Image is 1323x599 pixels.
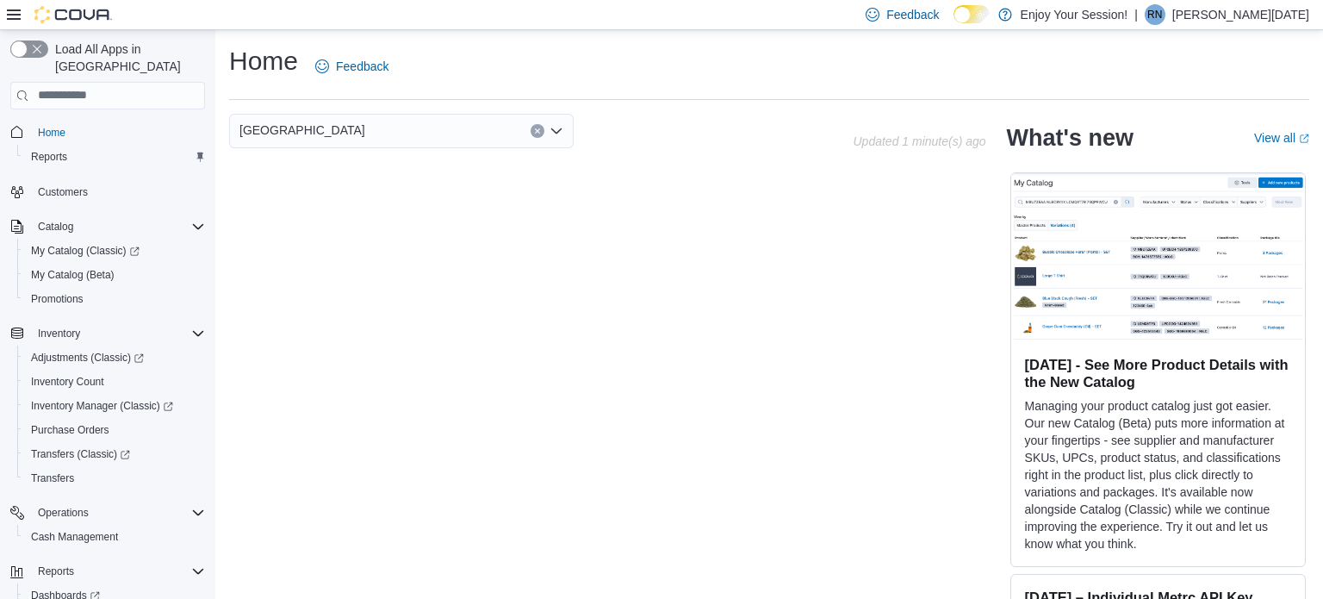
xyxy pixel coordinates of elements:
[1145,4,1165,25] div: Renee Noel
[953,5,990,23] input: Dark Mode
[17,145,212,169] button: Reports
[24,396,180,416] a: Inventory Manager (Classic)
[3,501,212,525] button: Operations
[239,120,365,140] span: [GEOGRAPHIC_DATA]
[3,321,212,346] button: Inventory
[31,181,205,203] span: Customers
[31,244,140,258] span: My Catalog (Classic)
[531,124,544,138] button: Clear input
[24,396,205,416] span: Inventory Manager (Classic)
[17,263,212,287] button: My Catalog (Beta)
[24,265,205,285] span: My Catalog (Beta)
[48,41,205,75] span: Load All Apps in [GEOGRAPHIC_DATA]
[31,530,118,544] span: Cash Management
[24,240,205,261] span: My Catalog (Classic)
[31,423,109,437] span: Purchase Orders
[24,371,111,392] a: Inventory Count
[31,447,130,461] span: Transfers (Classic)
[31,182,95,203] a: Customers
[24,347,151,368] a: Adjustments (Classic)
[31,323,87,344] button: Inventory
[17,466,212,490] button: Transfers
[17,525,212,549] button: Cash Management
[853,134,985,148] p: Updated 1 minute(s) ago
[24,420,116,440] a: Purchase Orders
[24,371,205,392] span: Inventory Count
[17,287,212,311] button: Promotions
[24,444,205,465] span: Transfers (Classic)
[3,215,212,239] button: Catalog
[1007,124,1134,152] h2: What's new
[31,150,67,164] span: Reports
[24,527,205,547] span: Cash Management
[24,347,205,368] span: Adjustments (Classic)
[550,124,563,138] button: Open list of options
[31,323,205,344] span: Inventory
[31,351,144,365] span: Adjustments (Classic)
[1299,134,1309,144] svg: External link
[31,268,115,282] span: My Catalog (Beta)
[1021,4,1128,25] p: Enjoy Your Session!
[38,565,74,578] span: Reports
[1025,397,1291,552] p: Managing your product catalog just got easier. Our new Catalog (Beta) puts more information at yo...
[31,292,84,306] span: Promotions
[38,506,89,520] span: Operations
[24,444,137,465] a: Transfers (Classic)
[31,375,104,389] span: Inventory Count
[31,216,205,237] span: Catalog
[24,265,121,285] a: My Catalog (Beta)
[17,239,212,263] a: My Catalog (Classic)
[24,468,205,489] span: Transfers
[3,120,212,145] button: Home
[31,561,205,582] span: Reports
[1134,4,1138,25] p: |
[31,399,173,413] span: Inventory Manager (Classic)
[38,220,73,234] span: Catalog
[1254,131,1309,145] a: View allExternal link
[31,216,80,237] button: Catalog
[24,289,90,309] a: Promotions
[17,418,212,442] button: Purchase Orders
[38,327,80,340] span: Inventory
[17,442,212,466] a: Transfers (Classic)
[24,289,205,309] span: Promotions
[1147,4,1162,25] span: RN
[336,58,388,75] span: Feedback
[38,126,65,140] span: Home
[3,559,212,583] button: Reports
[886,6,939,23] span: Feedback
[1172,4,1309,25] p: [PERSON_NAME][DATE]
[24,147,74,167] a: Reports
[17,346,212,370] a: Adjustments (Classic)
[31,122,205,143] span: Home
[1025,356,1291,390] h3: [DATE] - See More Product Details with the New Catalog
[24,240,146,261] a: My Catalog (Classic)
[24,527,125,547] a: Cash Management
[308,49,395,84] a: Feedback
[24,420,205,440] span: Purchase Orders
[17,394,212,418] a: Inventory Manager (Classic)
[31,471,74,485] span: Transfers
[34,6,112,23] img: Cova
[31,561,81,582] button: Reports
[229,44,298,78] h1: Home
[31,502,96,523] button: Operations
[31,122,72,143] a: Home
[3,179,212,204] button: Customers
[24,147,205,167] span: Reports
[38,185,88,199] span: Customers
[31,502,205,523] span: Operations
[24,468,81,489] a: Transfers
[17,370,212,394] button: Inventory Count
